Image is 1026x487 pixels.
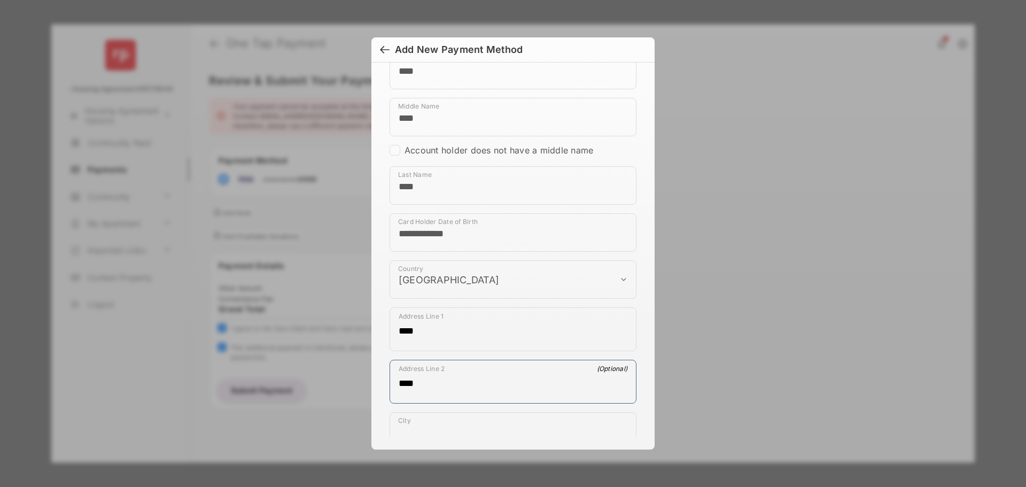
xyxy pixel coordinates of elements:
div: payment_method_screening[postal_addresses][locality] [390,412,636,451]
div: Add New Payment Method [395,44,523,56]
label: Account holder does not have a middle name [405,145,593,156]
div: payment_method_screening[postal_addresses][addressLine2] [390,360,636,404]
div: payment_method_screening[postal_addresses][country] [390,260,636,299]
div: payment_method_screening[postal_addresses][addressLine1] [390,307,636,351]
